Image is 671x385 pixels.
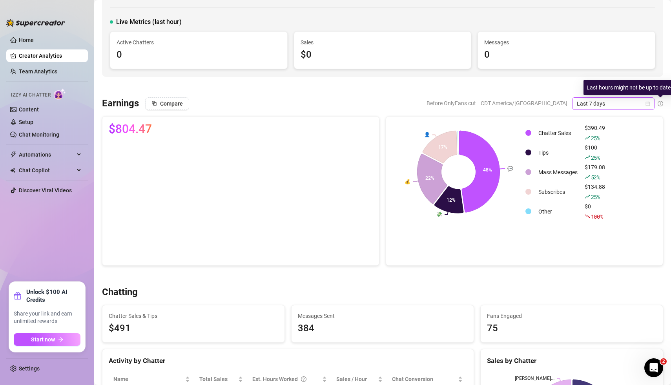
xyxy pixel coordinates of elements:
[145,97,189,110] button: Compare
[591,213,603,220] span: 100 %
[252,375,321,383] div: Est. Hours Worked
[19,365,40,372] a: Settings
[577,98,650,109] span: Last 7 days
[109,123,152,135] span: $804.47
[58,337,64,342] span: arrow-right
[585,143,605,162] div: $100
[54,88,66,100] img: AI Chatter
[116,17,182,27] span: Live Metrics (last hour)
[591,173,600,181] span: 52 %
[19,119,33,125] a: Setup
[487,312,656,320] span: Fans Engaged
[535,143,581,162] td: Tips
[585,202,605,221] div: $0
[19,68,57,75] a: Team Analytics
[298,312,467,320] span: Messages Sent
[19,37,34,43] a: Home
[507,166,513,172] text: 💬
[26,288,80,304] strong: Unlock $100 AI Credits
[14,310,80,325] span: Share your link and earn unlimited rewards
[535,163,581,182] td: Mass Messages
[535,202,581,221] td: Other
[436,211,442,217] text: 💸
[102,286,138,299] h3: Chatting
[301,38,465,47] span: Sales
[336,375,376,383] span: Sales / Hour
[535,182,581,201] td: Subscribes
[19,148,75,161] span: Automations
[585,182,605,201] div: $134.88
[405,178,410,184] text: 💰
[117,38,281,47] span: Active Chatters
[481,97,567,109] span: CDT America/[GEOGRAPHIC_DATA]
[585,124,605,142] div: $390.49
[19,106,39,113] a: Content
[19,187,72,193] a: Discover Viral Videos
[487,356,656,366] div: Sales by Chatter
[392,375,456,383] span: Chat Conversion
[11,91,51,99] span: Izzy AI Chatter
[19,164,75,177] span: Chat Copilot
[109,312,278,320] span: Chatter Sales & Tips
[585,163,605,182] div: $179.08
[535,124,581,142] td: Chatter Sales
[591,154,600,161] span: 25 %
[515,376,554,381] text: [PERSON_NAME]...
[585,155,590,160] span: rise
[427,97,476,109] span: Before OnlyFans cut
[585,135,590,140] span: rise
[151,100,157,106] span: block
[585,174,590,180] span: rise
[10,168,15,173] img: Chat Copilot
[14,292,22,300] span: gift
[301,47,465,62] div: $0
[424,131,430,137] text: 👤
[585,194,590,199] span: rise
[199,375,237,383] span: Total Sales
[109,321,278,336] span: $491
[487,321,656,336] div: 75
[484,38,649,47] span: Messages
[660,358,667,365] span: 2
[644,358,663,377] iframe: Intercom live chat
[591,134,600,142] span: 25 %
[109,356,467,366] div: Activity by Chatter
[484,47,649,62] div: 0
[19,49,82,62] a: Creator Analytics
[117,47,281,62] div: 0
[6,19,65,27] img: logo-BBDzfeDw.svg
[19,131,59,138] a: Chat Monitoring
[160,100,183,107] span: Compare
[645,101,650,106] span: calendar
[298,321,467,336] div: 384
[10,151,16,158] span: thunderbolt
[301,375,306,383] span: question-circle
[14,333,80,346] button: Start nowarrow-right
[585,213,590,219] span: fall
[102,97,139,110] h3: Earnings
[31,336,55,343] span: Start now
[591,193,600,201] span: 25 %
[113,375,184,383] span: Name
[658,101,663,106] span: info-circle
